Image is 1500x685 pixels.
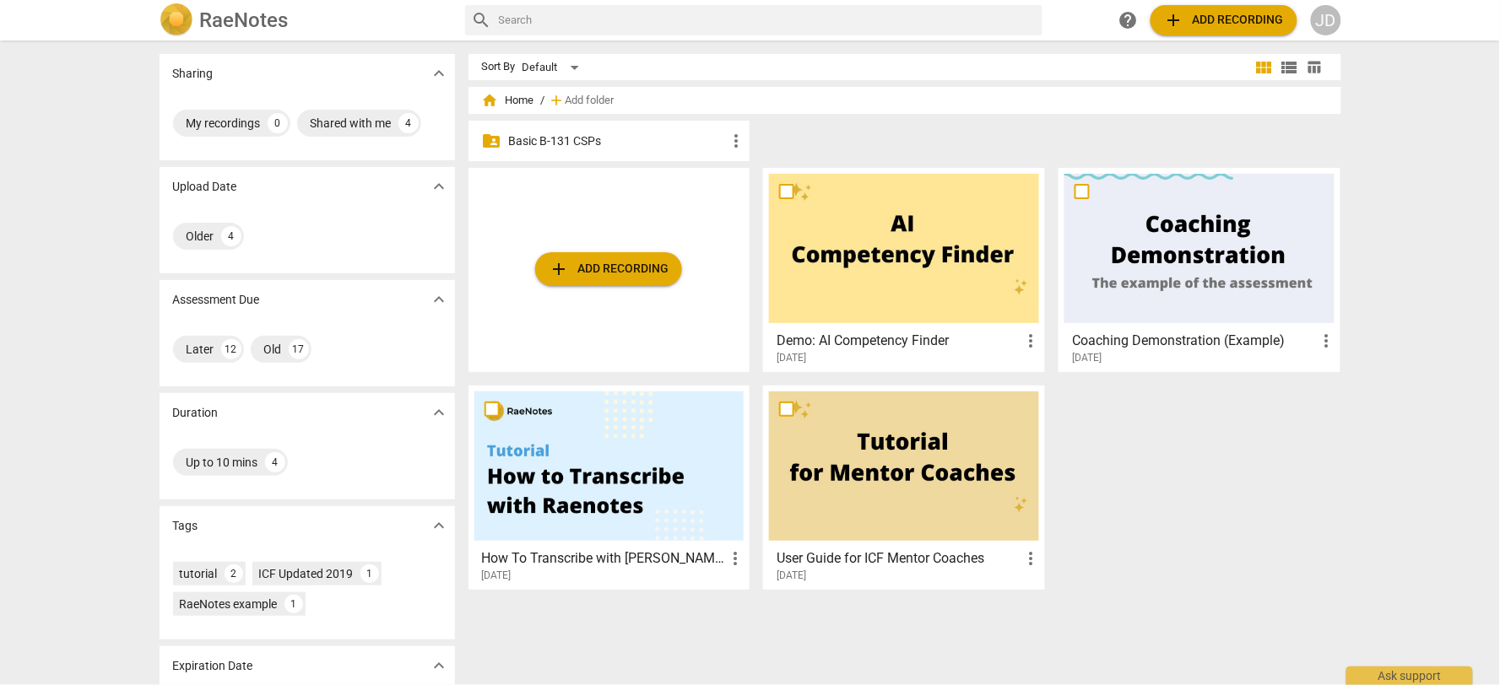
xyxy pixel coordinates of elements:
[311,115,392,132] div: Shared with me
[398,113,419,133] div: 4
[474,391,745,582] a: How To Transcribe with [PERSON_NAME][DATE]
[221,339,241,359] div: 12
[160,3,193,37] img: Logo
[1307,59,1323,75] span: table_chart
[566,94,615,107] span: Add folder
[426,653,452,678] button: Show more
[1151,5,1297,35] button: Upload
[1316,331,1336,351] span: more_vert
[777,351,806,365] span: [DATE]
[429,63,449,84] span: expand_more
[549,259,669,279] span: Add recording
[1064,174,1335,364] a: Coaching Demonstration (Example)[DATE]
[268,113,288,133] div: 0
[1072,351,1102,365] span: [DATE]
[221,226,241,246] div: 4
[264,341,282,358] div: Old
[426,174,452,199] button: Show more
[284,595,303,613] div: 1
[265,452,285,472] div: 4
[180,596,278,612] div: RaeNotes example
[1311,5,1341,35] button: JD
[1072,331,1316,351] h3: Coaching Demonstration (Example)
[726,131,746,151] span: more_vert
[187,341,214,358] div: Later
[173,178,237,196] p: Upload Date
[180,565,218,582] div: tutorial
[725,548,745,569] span: more_vert
[1164,10,1184,30] span: add
[225,564,243,583] div: 2
[1021,331,1041,351] span: more_vert
[187,454,258,471] div: Up to 10 mins
[509,132,727,150] p: Basic B-131 CSPs
[187,115,261,132] div: My recordings
[541,94,545,107] span: /
[200,8,289,32] h2: RaeNotes
[259,565,354,582] div: ICF Updated 2019
[482,569,512,583] span: [DATE]
[1302,55,1328,80] button: Table view
[429,289,449,310] span: expand_more
[472,10,492,30] span: search
[777,331,1021,351] h3: Demo: AI Competency Finder
[1252,55,1277,80] button: Tile view
[173,657,253,675] p: Expiration Date
[426,287,452,312] button: Show more
[429,176,449,197] span: expand_more
[769,174,1039,364] a: Demo: AI Competency Finder[DATE]
[426,61,452,86] button: Show more
[1021,548,1041,569] span: more_vert
[429,655,449,676] span: expand_more
[535,252,682,286] button: Upload
[1277,55,1302,80] button: List view
[549,259,569,279] span: add
[549,92,566,109] span: add
[1164,10,1284,30] span: Add recording
[482,92,534,109] span: Home
[1113,5,1144,35] a: Help
[173,65,214,83] p: Sharing
[173,291,260,309] p: Assessment Due
[482,548,726,569] h3: How To Transcribe with RaeNotes
[1346,666,1473,685] div: Ask support
[777,548,1021,569] h3: User Guide for ICF Mentor Coaches
[1280,57,1300,78] span: view_list
[160,3,452,37] a: LogoRaeNotes
[482,92,499,109] span: home
[523,54,585,81] div: Default
[173,517,198,535] p: Tags
[426,400,452,425] button: Show more
[289,339,309,359] div: 17
[769,391,1039,582] a: User Guide for ICF Mentor Coaches[DATE]
[482,61,516,73] div: Sort By
[499,7,1036,34] input: Search
[1254,57,1275,78] span: view_module
[187,228,214,245] div: Older
[173,404,219,422] p: Duration
[429,515,449,536] span: expand_more
[360,564,379,583] div: 1
[482,131,502,151] span: folder_shared
[777,569,806,583] span: [DATE]
[1118,10,1139,30] span: help
[429,402,449,423] span: expand_more
[426,513,452,538] button: Show more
